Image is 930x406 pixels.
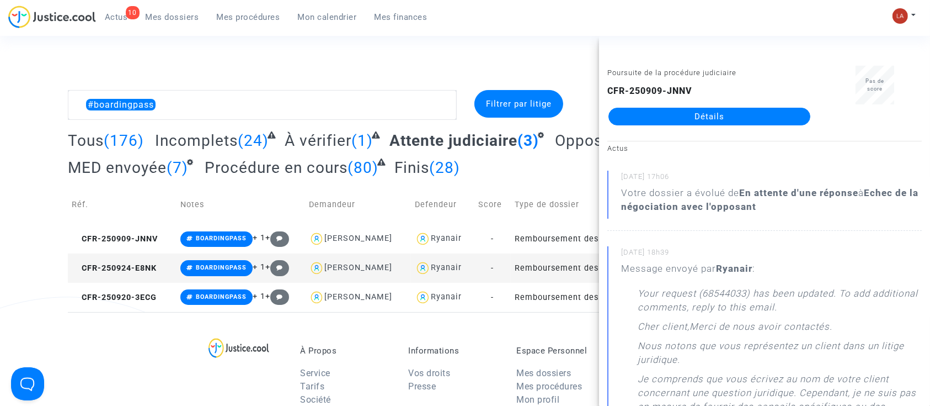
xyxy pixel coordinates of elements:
[389,131,517,150] span: Attente judiciaire
[309,289,325,305] img: icon-user.svg
[253,292,265,301] span: + 1
[289,9,366,25] a: Mon calendrier
[324,292,392,302] div: [PERSON_NAME]
[11,367,44,400] iframe: Help Scout Beacon - Open
[474,185,511,224] td: Score
[411,185,474,224] td: Defendeur
[72,293,157,302] span: CFR-250920-3ECG
[351,131,373,150] span: (1)
[68,185,177,224] td: Réf.
[217,12,280,22] span: Mes procédures
[431,263,462,272] div: Ryanair
[716,263,752,274] b: Ryanair
[72,234,158,244] span: CFR-250909-JNNV
[516,394,559,405] a: Mon profil
[253,233,265,242] span: + 1
[177,185,304,224] td: Notes
[196,235,247,242] span: BOARDINGPASS
[511,283,639,312] td: Remboursement des frais d'impression de la carte d'embarquement
[68,131,104,150] span: Tous
[137,9,208,25] a: Mes dossiers
[486,99,552,109] span: Filtrer par litige
[285,131,351,150] span: À vérifier
[105,12,128,22] span: Actus
[511,185,639,224] td: Type de dossier
[408,368,450,378] a: Vos droits
[253,262,265,272] span: + 1
[104,131,144,150] span: (176)
[209,338,270,358] img: logo-lg.svg
[607,144,628,152] small: Actus
[348,159,378,177] span: (80)
[491,234,494,244] span: -
[511,224,639,254] td: Remboursement des frais d'impression de la carte d'embarquement
[205,159,348,177] span: Procédure en cours
[126,6,140,19] div: 10
[511,254,639,283] td: Remboursement des frais d'impression de la carte d'embarquement
[300,394,331,405] a: Société
[431,234,462,243] div: Ryanair
[300,346,392,356] p: À Propos
[300,381,324,392] a: Tarifs
[517,131,539,150] span: (3)
[394,159,429,177] span: Finis
[516,346,608,356] p: Espace Personnel
[265,233,289,242] span: +
[621,247,922,262] small: [DATE] 18h39
[72,263,157,273] span: CFR-250924-E8NK
[516,368,571,378] a: Mes dossiers
[408,381,436,392] a: Presse
[408,346,500,356] p: Informations
[690,320,832,339] p: Merci de nous avoir contactés.
[491,263,494,273] span: -
[208,9,289,25] a: Mes procédures
[324,263,392,272] div: [PERSON_NAME]
[375,12,427,22] span: Mes finances
[305,185,411,224] td: Demandeur
[300,368,330,378] a: Service
[607,68,736,77] small: Poursuite de la procédure judiciaire
[155,131,238,150] span: Incomplets
[638,339,922,372] p: Nous notons que vous représentez un client dans un litige juridique.
[608,108,810,125] a: Détails
[431,292,462,302] div: Ryanair
[739,187,858,198] b: En attente d'une réponse
[491,293,494,302] span: -
[366,9,436,25] a: Mes finances
[607,86,692,96] b: CFR-250909-JNNV
[196,293,247,300] span: BOARDINGPASS
[96,9,137,25] a: 10Actus
[309,260,325,276] img: icon-user.svg
[146,12,199,22] span: Mes dossiers
[638,320,690,339] p: Cher client,
[638,287,922,320] p: Your request (68544033) has been updated. To add additional comments, reply to this email.
[265,262,289,272] span: +
[555,131,694,150] span: Opposant contacté
[621,187,918,212] b: Echec de la négociation avec l'opposant
[196,264,247,271] span: BOARDINGPASS
[429,159,460,177] span: (28)
[415,289,431,305] img: icon-user.svg
[621,186,922,214] div: Votre dossier a évolué de à
[298,12,357,22] span: Mon calendrier
[8,6,96,28] img: jc-logo.svg
[892,8,908,24] img: 3f9b7d9779f7b0ffc2b90d026f0682a9
[238,131,269,150] span: (24)
[324,234,392,243] div: [PERSON_NAME]
[415,260,431,276] img: icon-user.svg
[516,381,582,392] a: Mes procédures
[309,231,325,247] img: icon-user.svg
[415,231,431,247] img: icon-user.svg
[865,78,884,92] span: Pas de score
[621,172,922,186] small: [DATE] 17h06
[167,159,188,177] span: (7)
[265,292,289,301] span: +
[68,159,167,177] span: MED envoyée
